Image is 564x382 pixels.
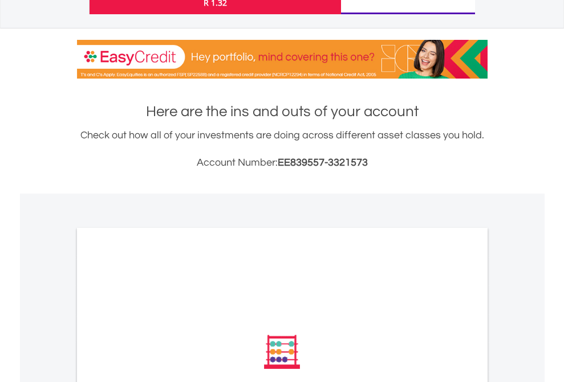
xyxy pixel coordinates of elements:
h3: Account Number: [77,155,488,171]
img: EasyCredit Promotion Banner [77,40,488,79]
h1: Here are the ins and outs of your account [77,101,488,122]
span: EE839557-3321573 [278,157,368,168]
div: Check out how all of your investments are doing across different asset classes you hold. [77,128,488,171]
